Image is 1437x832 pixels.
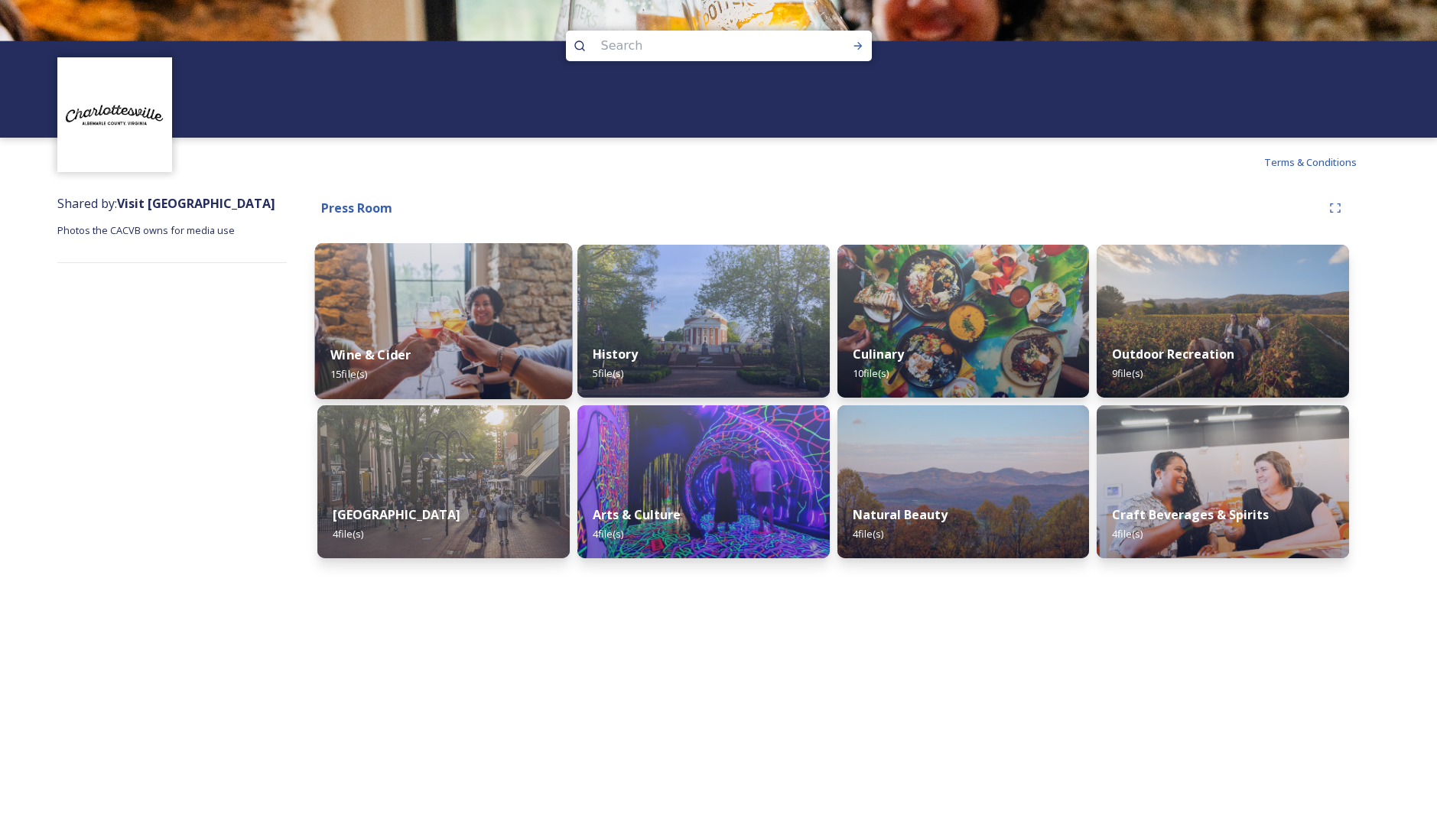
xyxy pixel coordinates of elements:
[853,506,948,523] strong: Natural Beauty
[57,195,275,212] span: Shared by:
[853,346,904,362] strong: Culinary
[853,527,883,541] span: 4 file(s)
[1264,155,1357,169] span: Terms & Conditions
[1097,245,1349,398] img: SMS02519%2520%281%29.jpg
[593,366,623,380] span: 5 file(s)
[1097,405,1349,558] img: 64a97168-0427-4f67-b101-9d7ce184f481.jpg
[853,366,889,380] span: 10 file(s)
[1112,366,1143,380] span: 9 file(s)
[330,346,411,363] strong: Wine & Cider
[1112,506,1269,523] strong: Craft Beverages & Spirits
[1112,346,1234,362] strong: Outdoor Recreation
[837,405,1090,558] img: Blue_Ridge_Shenandoah_SS_01%2520%283%29.jpg
[593,527,623,541] span: 4 file(s)
[593,29,803,63] input: Search
[315,243,572,399] img: 00221083-6aa6-4053-8a31-fc9e6e43a90e.jpg
[577,405,830,558] img: IX_SSuchak_117.jpg
[57,223,235,237] span: Photos the CACVB owns for media use
[593,506,681,523] strong: Arts & Culture
[321,200,392,216] strong: Press Room
[330,367,367,381] span: 15 file(s)
[837,245,1090,398] img: b1ead265-684e-49c2-94a1-bed708dda874.jpg
[117,195,275,212] strong: Visit [GEOGRAPHIC_DATA]
[333,527,363,541] span: 4 file(s)
[1264,153,1380,171] a: Terms & Conditions
[333,506,460,523] strong: [GEOGRAPHIC_DATA]
[593,346,638,362] strong: History
[577,245,830,398] img: UVA%2520Rotunda%2520in%2520Spring%2520-%2520Photo%2520Credit%2520-%2520Brantley%2520Ussery%2520%2...
[1112,527,1143,541] span: 4 file(s)
[60,60,171,171] img: Circle%20Logo.png
[317,405,570,558] img: Charlottesville%27s%2520Historic%2520Pedestrian%2520Downtown%2520Mall%2520-%2520Photo%2520Credit%...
